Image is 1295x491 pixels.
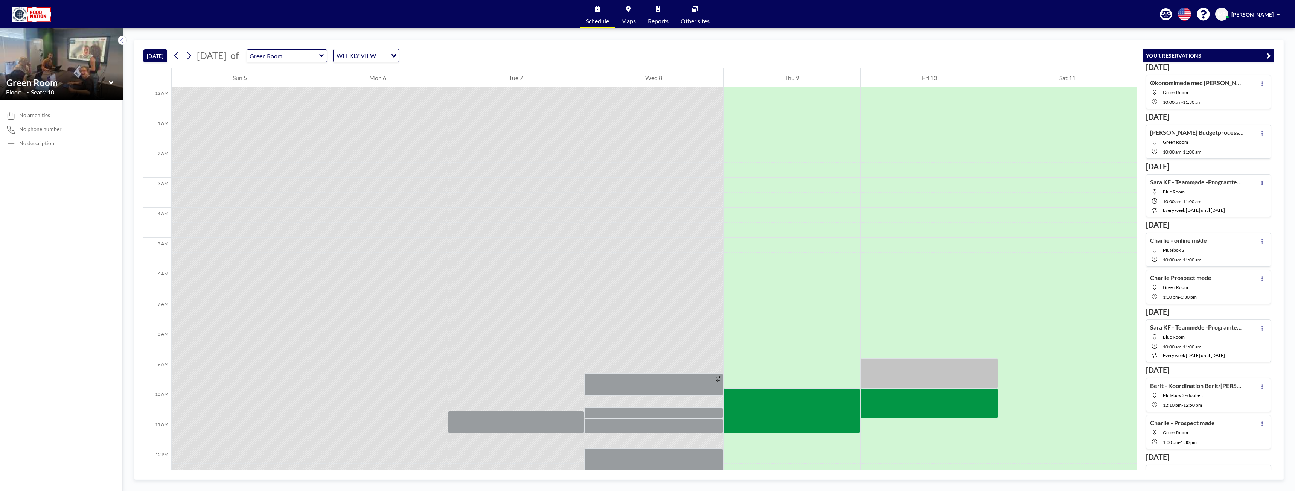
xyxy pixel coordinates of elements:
input: Green Room [6,77,109,88]
span: Blue Room [1163,334,1185,340]
div: 9 AM [143,358,171,388]
span: every week [DATE] until [DATE] [1163,353,1225,358]
h4: Sara KF - Teammøde -Programteam [1150,324,1244,331]
div: 7 AM [143,298,171,328]
span: - [1181,99,1183,105]
div: 4 AM [143,208,171,238]
div: No description [19,140,54,147]
span: MS [1218,11,1226,18]
span: Other sites [681,18,710,24]
span: - [1179,439,1181,445]
h4: Sara KF - Teammøde -Programteam [1150,178,1244,186]
div: 11 AM [143,418,171,448]
span: Green Room [1163,284,1188,290]
div: Sat 11 [998,68,1137,87]
span: 10:00 AM [1163,99,1181,105]
span: - [1179,294,1181,300]
span: - [1181,149,1183,155]
span: Floor: - [6,88,25,96]
span: 1:30 PM [1181,294,1197,300]
span: 11:00 AM [1183,344,1201,350]
div: Wed 8 [584,68,723,87]
div: Mon 6 [308,68,447,87]
h4: Charlie Prospect møde [1150,274,1211,281]
div: 12 AM [143,87,171,117]
span: 11:00 AM [1183,149,1201,155]
h3: [DATE] [1146,220,1271,230]
h3: [DATE] [1146,162,1271,171]
div: 3 AM [143,178,171,208]
span: Green Room [1163,430,1188,435]
span: Mutebox 3 - dobbelt [1163,392,1203,398]
span: Green Room [1163,139,1188,145]
span: 1:00 PM [1163,294,1179,300]
div: 5 AM [143,238,171,268]
span: - [1181,344,1183,350]
img: organization-logo [12,7,51,22]
div: 2 AM [143,147,171,178]
h4: [PERSON_NAME] Budgetprocesser med [PERSON_NAME] [1150,129,1244,136]
span: 12:50 PM [1183,402,1202,408]
h4: Charlie - online møde [1150,237,1207,244]
span: of [230,50,239,61]
h3: [DATE] [1146,112,1271,122]
span: 12:10 PM [1163,402,1182,408]
div: 10 AM [143,388,171,418]
h3: [DATE] [1146,307,1271,316]
span: 11:00 AM [1183,199,1201,204]
h4: Berit - Koordination Berit/[PERSON_NAME] [1150,382,1244,389]
div: 8 AM [143,328,171,358]
button: YOUR RESERVATIONS [1143,49,1274,62]
span: [DATE] [197,50,227,61]
span: Schedule [586,18,609,24]
div: Sun 5 [172,68,308,87]
div: Thu 9 [724,68,860,87]
span: 11:30 AM [1183,99,1201,105]
span: 10:00 AM [1163,149,1181,155]
span: Reports [648,18,669,24]
span: 11:00 AM [1183,257,1201,263]
span: • [27,90,29,95]
h3: [DATE] [1146,365,1271,375]
input: Search for option [378,51,386,61]
span: 1:30 PM [1181,439,1197,445]
span: Maps [621,18,636,24]
div: 12 PM [143,448,171,479]
h4: Charlie - Prospect møde [1150,419,1215,427]
button: [DATE] [143,49,167,62]
span: every week [DATE] until [DATE] [1163,207,1225,213]
div: Tue 7 [448,68,584,87]
span: WEEKLY VIEW [335,51,378,61]
span: - [1182,402,1183,408]
h3: [DATE] [1146,62,1271,72]
span: No amenities [19,112,50,119]
span: - [1181,257,1183,263]
span: [PERSON_NAME] [1231,11,1274,18]
span: 10:00 AM [1163,344,1181,350]
span: Blue Room [1163,189,1185,195]
span: Green Room [1163,90,1188,95]
span: - [1181,199,1183,204]
span: 10:00 AM [1163,199,1181,204]
h3: [DATE] [1146,452,1271,462]
span: 1:00 PM [1163,439,1179,445]
div: 1 AM [143,117,171,147]
h4: Økonomimøde med [PERSON_NAME] [1150,79,1244,87]
span: Mutebox 2 [1163,247,1184,253]
h4: Sara KF - Teammøde -Programteam [1150,469,1244,476]
div: 6 AM [143,268,171,298]
span: No phone number [19,126,62,132]
div: Search for option [334,49,399,62]
span: Seats: 10 [31,88,54,96]
div: Fri 10 [861,68,998,87]
span: 10:00 AM [1163,257,1181,263]
input: Green Room [247,50,319,62]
